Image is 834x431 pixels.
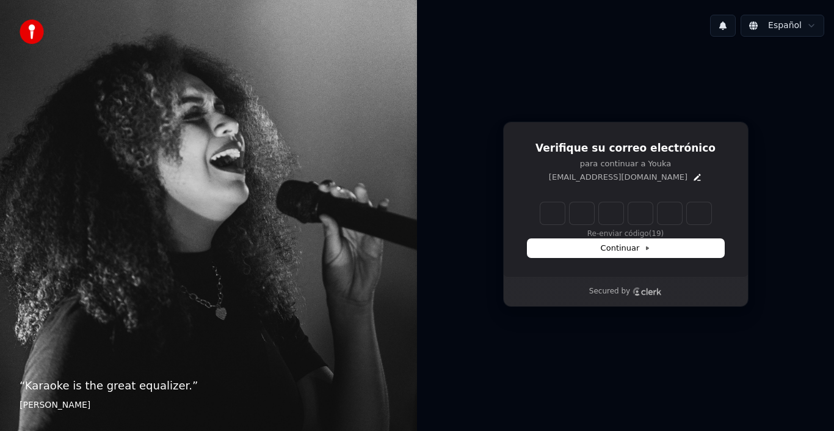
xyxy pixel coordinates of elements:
p: Secured by [589,287,630,297]
img: youka [20,20,44,44]
p: para continuar a Youka [528,158,724,169]
button: Edit [692,172,702,182]
footer: [PERSON_NAME] [20,399,397,411]
a: Clerk logo [633,287,662,296]
h1: Verifique su correo electrónico [528,141,724,156]
p: [EMAIL_ADDRESS][DOMAIN_NAME] [549,172,687,183]
span: Continuar [601,243,651,254]
button: Continuar [528,239,724,257]
p: “ Karaoke is the great equalizer. ” [20,377,397,394]
input: Enter verification code [540,202,711,224]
